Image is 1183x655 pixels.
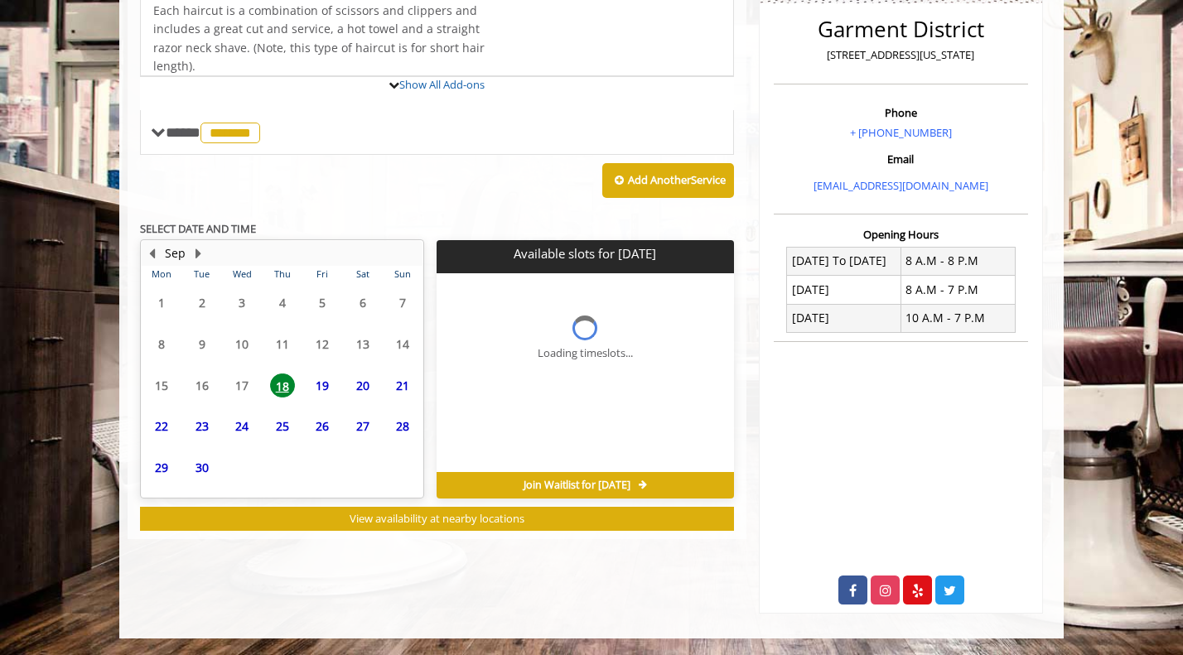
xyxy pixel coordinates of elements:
td: Select day18 [262,364,302,406]
button: Previous Month [145,244,158,262]
b: Add Another Service [628,172,726,187]
span: 23 [190,414,215,438]
span: Join Waitlist for [DATE] [524,479,630,492]
p: Available slots for [DATE] [443,247,727,261]
th: Fri [302,266,342,282]
span: 30 [190,455,215,479]
th: Sun [383,266,423,282]
a: + [PHONE_NUMBER] [850,125,952,140]
td: Select day30 [181,447,221,489]
span: 28 [390,414,415,438]
b: SELECT DATE AND TIME [140,221,256,236]
td: Select day23 [181,406,221,447]
span: 22 [149,414,174,438]
span: 25 [270,414,295,438]
td: Select day21 [383,364,423,406]
span: 18 [270,373,295,397]
th: Wed [222,266,262,282]
span: 26 [310,414,335,438]
div: Loading timeslots... [538,344,633,362]
button: View availability at nearby locations [140,507,734,531]
th: Tue [181,266,221,282]
span: Each haircut is a combination of scissors and clippers and includes a great cut and service, a ho... [153,2,485,74]
button: Add AnotherService [602,163,734,198]
th: Mon [142,266,181,282]
th: Sat [342,266,382,282]
td: 8 A.M - 8 P.M [901,247,1015,275]
td: Select day22 [142,406,181,447]
td: Select day26 [302,406,342,447]
td: Select day25 [262,406,302,447]
td: [DATE] To [DATE] [787,247,901,275]
td: Select day28 [383,406,423,447]
span: 21 [390,373,415,397]
td: Select day19 [302,364,342,406]
span: 24 [229,414,254,438]
span: 20 [350,373,375,397]
td: [DATE] [787,276,901,304]
h2: Garment District [778,17,1024,41]
td: Select day24 [222,406,262,447]
td: Select day29 [142,447,181,489]
span: View availability at nearby locations [350,511,524,526]
span: 29 [149,455,174,479]
div: The Made Man Haircut Add-onS [140,75,734,77]
button: Sep [165,244,186,262]
td: 8 A.M - 7 P.M [901,276,1015,304]
a: [EMAIL_ADDRESS][DOMAIN_NAME] [814,178,988,193]
p: [STREET_ADDRESS][US_STATE] [778,46,1024,64]
a: Show All Add-ons [399,77,485,92]
h3: Email [778,153,1024,165]
th: Thu [262,266,302,282]
h3: Phone [778,107,1024,118]
td: [DATE] [787,304,901,332]
button: Next Month [191,244,205,262]
h3: Opening Hours [774,229,1028,240]
td: 10 A.M - 7 P.M [901,304,1015,332]
span: 27 [350,414,375,438]
td: Select day27 [342,406,382,447]
span: 19 [310,373,335,397]
td: Select day20 [342,364,382,406]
